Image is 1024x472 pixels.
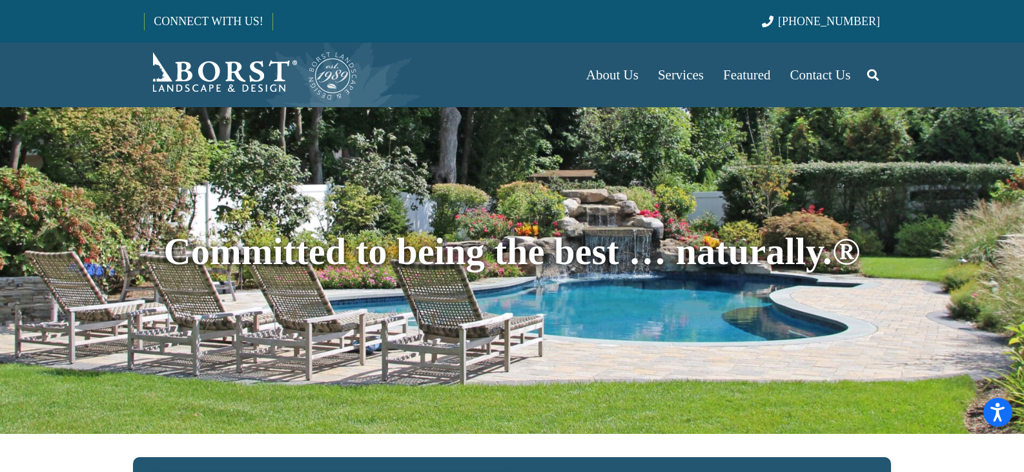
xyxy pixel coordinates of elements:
[658,67,704,83] span: Services
[586,67,639,83] span: About Us
[781,43,861,107] a: Contact Us
[145,6,272,37] a: CONNECT WITH US!
[762,15,880,28] a: [PHONE_NUMBER]
[577,43,648,107] a: About Us
[860,59,886,91] a: Search
[144,49,358,101] a: Borst-Logo
[778,15,880,28] span: [PHONE_NUMBER]
[713,43,780,107] a: Featured
[723,67,770,83] span: Featured
[164,231,861,272] span: Committed to being the best … naturally.®
[648,43,713,107] a: Services
[790,67,851,83] span: Contact Us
